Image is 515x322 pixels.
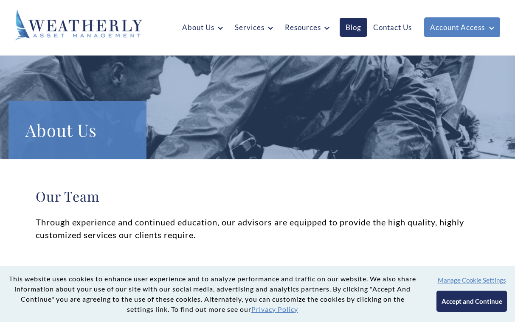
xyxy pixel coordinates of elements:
a: Resources [279,18,335,37]
button: Accept and Continue [436,291,507,312]
a: Blog [340,18,367,37]
p: Through experience and continued education, our advisors are equipped to provide the high quality... [36,216,479,241]
a: Contact Us [367,18,418,37]
a: Account Access [424,17,500,37]
h1: About Us [25,118,129,142]
img: Weatherly [15,9,142,41]
p: This website uses cookies to enhance user experience and to analyze performance and traffic on ou... [7,274,418,314]
a: Privacy Policy [251,305,298,313]
a: Services [229,18,279,37]
h2: Our Team [36,188,479,205]
button: Manage Cookie Settings [438,276,506,284]
a: About Us [176,18,229,37]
